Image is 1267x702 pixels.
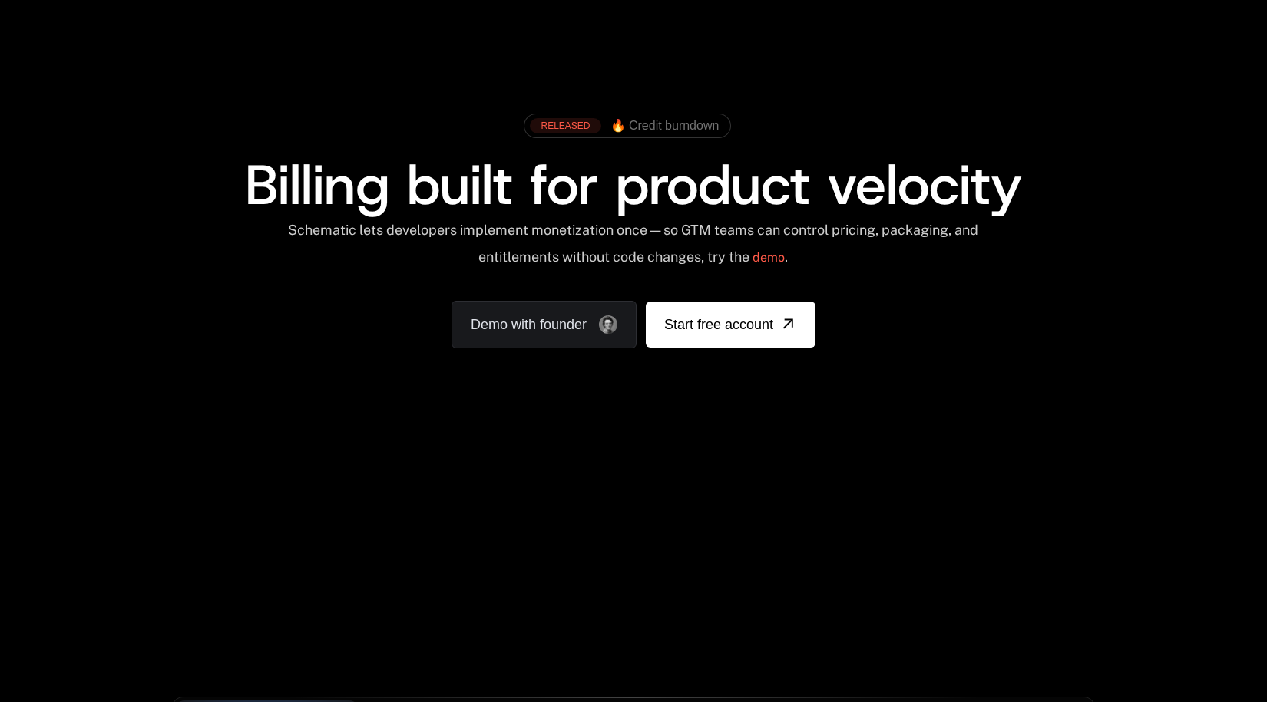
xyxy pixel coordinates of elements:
[753,239,785,276] a: demo
[530,118,719,133] a: [object Object],[object Object]
[610,119,720,133] span: 🔥 Credit burndown
[599,315,617,334] img: Founder
[664,314,773,335] span: Start free account
[530,118,600,133] div: RELEASED
[646,302,815,348] a: [object Object]
[286,222,980,276] div: Schematic lets developers implement monetization once — so GTM teams can control pricing, packagi...
[452,301,637,348] a: Demo with founder, ,[object Object]
[245,148,1022,222] span: Billing built for product velocity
